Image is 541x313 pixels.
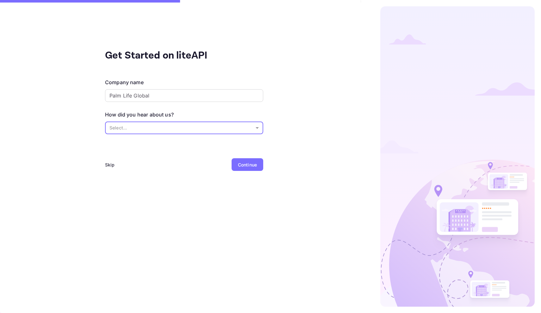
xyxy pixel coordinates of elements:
div: How did you hear about us? [105,111,174,118]
div: Company name [105,78,144,86]
div: Continue [238,161,257,168]
img: logo [380,6,535,307]
div: Without label [105,122,263,134]
div: Skip [105,161,115,168]
input: Company name [105,89,263,102]
div: Get Started on liteAPI [105,48,232,63]
p: Select... [109,124,253,131]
